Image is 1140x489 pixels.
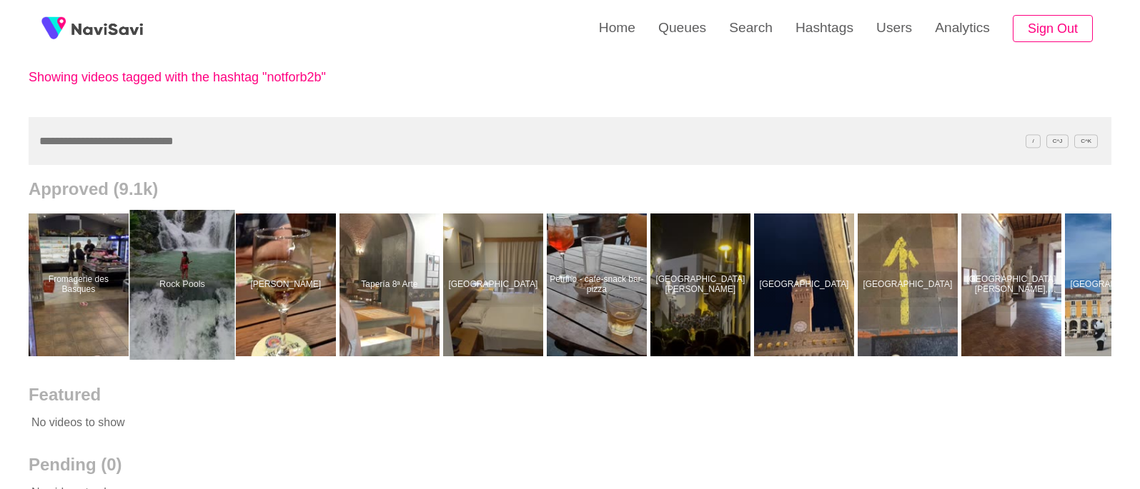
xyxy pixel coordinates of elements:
[29,405,1003,440] p: No videos to show
[29,455,1111,475] h2: Pending (0)
[1074,134,1098,148] span: C^K
[71,21,143,36] img: fireSpot
[339,213,443,356] a: Tapería 8ª ArteTapería 8ª Arte
[961,213,1065,356] a: [GEOGRAPHIC_DATA][PERSON_NAME], [GEOGRAPHIC_DATA]Museo Nazionale Romano, Palazzo Altemps
[754,213,858,356] a: [GEOGRAPHIC_DATA]Palazzo Vecchio
[36,11,71,46] img: fireSpot
[650,213,754,356] a: [GEOGRAPHIC_DATA][PERSON_NAME]Plaza Virrey de Manila
[858,213,961,356] a: [GEOGRAPHIC_DATA]Fuggerei-Museum
[29,179,1111,199] h2: Approved (9.1k)
[29,385,1111,405] h2: Featured
[1026,134,1040,148] span: /
[1046,134,1069,148] span: C^J
[1013,15,1093,43] button: Sign Out
[29,213,132,356] a: Fromagerie des BasquesFromagerie des Basques
[443,213,547,356] a: [GEOGRAPHIC_DATA]Corfu Hellinis Hotel
[547,213,650,356] a: Petrino - cafe-snack bar-pizzaPetrino - cafe-snack bar-pizza
[132,213,236,356] a: Rock PoolsRock Pools
[29,70,343,85] p: Showing videos tagged with the hashtag "notforb2b"
[236,213,339,356] a: [PERSON_NAME]Paulaner Bierhaus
